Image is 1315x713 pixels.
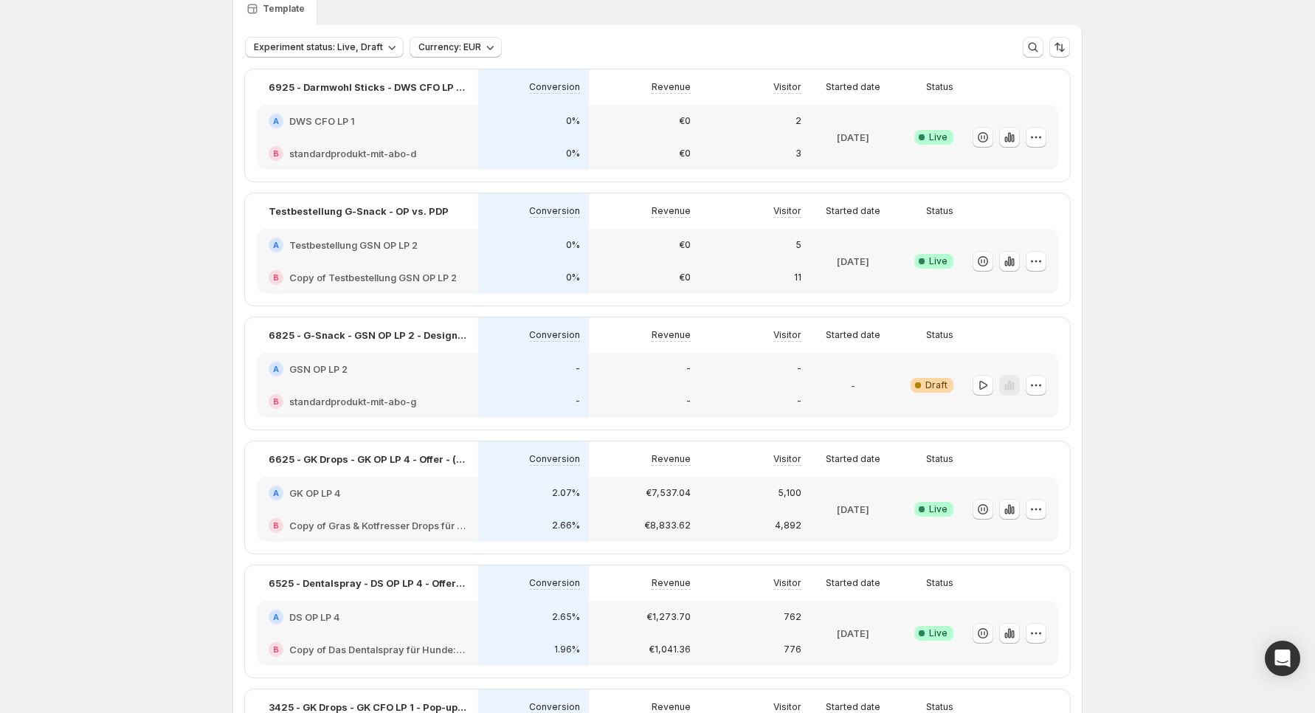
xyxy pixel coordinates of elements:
[273,149,279,158] h2: B
[1049,37,1070,58] button: Sort the results
[529,329,580,341] p: Conversion
[837,626,869,641] p: [DATE]
[797,396,801,407] p: -
[529,577,580,589] p: Conversion
[679,115,691,127] p: €0
[289,270,457,285] h2: Copy of Testbestellung GSN OP LP 2
[254,41,383,53] span: Experiment status: Live, Draft
[795,239,801,251] p: 5
[576,363,580,375] p: -
[826,577,880,589] p: Started date
[797,363,801,375] p: -
[1265,641,1300,676] div: Open Intercom Messenger
[289,238,418,252] h2: Testbestellung GSN OP LP 2
[926,701,953,713] p: Status
[289,486,340,500] h2: GK OP LP 4
[269,328,466,342] p: 6825 - G-Snack - GSN OP LP 2 - Design - OP 2 vs. PDP
[794,272,801,283] p: 11
[652,577,691,589] p: Revenue
[686,363,691,375] p: -
[269,204,449,218] p: Testbestellung G-Snack - OP vs. PDP
[566,239,580,251] p: 0%
[289,394,416,409] h2: standardprodukt-mit-abo-g
[775,520,801,531] p: 4,892
[926,453,953,465] p: Status
[778,487,801,499] p: 5,100
[566,148,580,159] p: 0%
[273,117,279,125] h2: A
[269,452,466,466] p: 6625 - GK Drops - GK OP LP 4 - Offer - (1,3,6) vs. (1,3 für 2,6)
[929,131,948,143] span: Live
[289,362,348,376] h2: GSN OP LP 2
[784,644,801,655] p: 776
[773,205,801,217] p: Visitor
[773,577,801,589] p: Visitor
[826,329,880,341] p: Started date
[273,273,279,282] h2: B
[273,489,279,497] h2: A
[289,642,466,657] h2: Copy of Das Dentalspray für Hunde: Jetzt Neukunden Deal sichern!-v1
[926,329,953,341] p: Status
[263,3,305,15] p: Template
[773,701,801,713] p: Visitor
[529,81,580,93] p: Conversion
[649,644,691,655] p: €1,041.36
[837,254,869,269] p: [DATE]
[929,627,948,639] span: Live
[273,521,279,530] h2: B
[652,453,691,465] p: Revenue
[926,577,953,589] p: Status
[826,81,880,93] p: Started date
[773,81,801,93] p: Visitor
[679,272,691,283] p: €0
[289,518,466,533] h2: Copy of Gras & Kotfresser Drops für Hunde: Jetzt Neukunden Deal sichern!-v1
[686,396,691,407] p: -
[795,148,801,159] p: 3
[929,503,948,515] span: Live
[795,115,801,127] p: 2
[925,379,948,391] span: Draft
[679,239,691,251] p: €0
[784,611,801,623] p: 762
[773,453,801,465] p: Visitor
[418,41,481,53] span: Currency: EUR
[652,81,691,93] p: Revenue
[554,644,580,655] p: 1.96%
[273,613,279,621] h2: A
[410,37,502,58] button: Currency: EUR
[273,365,279,373] h2: A
[529,701,580,713] p: Conversion
[529,453,580,465] p: Conversion
[652,205,691,217] p: Revenue
[576,396,580,407] p: -
[652,329,691,341] p: Revenue
[289,114,355,128] h2: DWS CFO LP 1
[245,37,404,58] button: Experiment status: Live, Draft
[552,611,580,623] p: 2.65%
[552,520,580,531] p: 2.66%
[552,487,580,499] p: 2.07%
[273,397,279,406] h2: B
[289,146,416,161] h2: standardprodukt-mit-abo-d
[289,610,339,624] h2: DS OP LP 4
[566,272,580,283] p: 0%
[837,130,869,145] p: [DATE]
[826,701,880,713] p: Started date
[773,329,801,341] p: Visitor
[644,520,691,531] p: €8,833.62
[646,487,691,499] p: €7,537.04
[646,611,691,623] p: €1,273.70
[837,502,869,517] p: [DATE]
[826,453,880,465] p: Started date
[652,701,691,713] p: Revenue
[269,576,466,590] p: 6525 - Dentalspray - DS OP LP 4 - Offer - (1,3,6) vs. (1,3 für 2,6)
[851,378,855,393] p: -
[926,81,953,93] p: Status
[273,645,279,654] h2: B
[679,148,691,159] p: €0
[529,205,580,217] p: Conversion
[566,115,580,127] p: 0%
[926,205,953,217] p: Status
[826,205,880,217] p: Started date
[269,80,466,94] p: 6925 - Darmwohl Sticks - DWS CFO LP 1 - Offer - CFO vs. Standard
